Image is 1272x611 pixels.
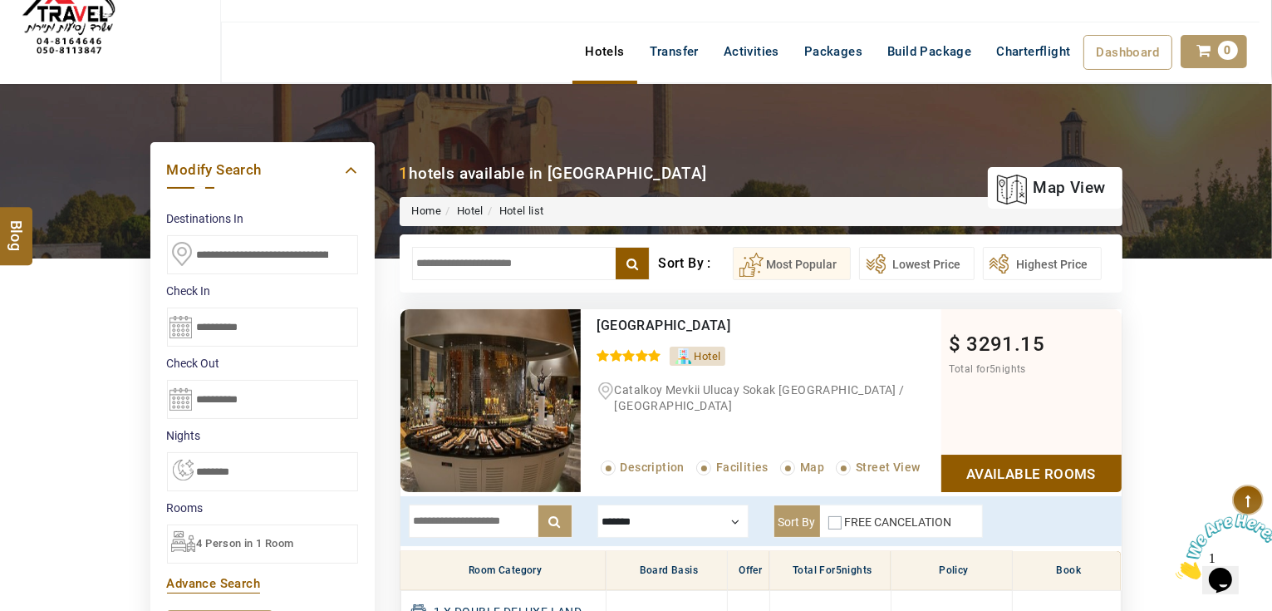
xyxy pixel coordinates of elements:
[950,363,1026,375] span: Total for nights
[950,333,961,356] span: $
[1097,45,1160,60] span: Dashboard
[716,461,769,474] span: Facilities
[6,219,27,234] span: Blog
[167,355,358,372] label: Check Out
[197,537,294,549] span: 4 Person in 1 Room
[792,35,875,68] a: Packages
[597,318,872,334] div: Elexus Hotel Resort & Spa & Casino
[856,461,920,474] span: Street View
[7,7,13,21] span: 1
[658,247,732,280] div: Sort By :
[400,164,409,183] b: 1
[400,162,707,185] div: hotels available in [GEOGRAPHIC_DATA]
[597,318,731,333] a: [GEOGRAPHIC_DATA]
[484,204,544,219] li: Hotel list
[996,170,1105,206] a: map view
[983,247,1102,280] button: Highest Price
[695,350,721,362] span: Hotel
[7,7,110,72] img: Chat attention grabber
[990,363,995,375] span: 5
[606,551,727,591] th: Board Basis
[412,204,442,217] a: Home
[621,461,685,474] span: Description
[966,333,1044,356] span: 3291.15
[733,247,851,280] button: Most Popular
[457,204,484,217] a: Hotel
[891,551,1012,591] th: Policy
[167,576,261,591] a: Advance Search
[400,309,581,492] img: 555861a_hb_r_001.jpg
[728,551,769,591] th: Offer
[167,159,358,181] a: Modify Search
[1169,507,1272,586] iframe: chat widget
[1218,41,1238,60] span: 0
[1181,35,1247,68] a: 0
[769,551,891,591] th: Total for nights
[400,551,606,591] th: Room Category
[984,35,1083,68] a: Charterflight
[572,35,636,68] a: Hotels
[836,564,842,576] span: 5
[996,44,1070,59] span: Charterflight
[859,247,975,280] button: Lowest Price
[167,500,358,516] label: Rooms
[941,455,1122,492] a: Show Rooms
[167,427,358,444] label: nights
[800,461,824,474] span: Map
[615,383,905,412] span: Catalkoy Mevkii Ulucay Sokak [GEOGRAPHIC_DATA] / [GEOGRAPHIC_DATA]
[167,283,358,299] label: Check In
[1013,551,1121,591] th: Book
[637,35,711,68] a: Transfer
[167,210,358,227] label: Destinations In
[774,505,820,537] label: Sort By
[845,515,952,529] label: FREE CANCELATION
[711,35,792,68] a: Activities
[875,35,984,68] a: Build Package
